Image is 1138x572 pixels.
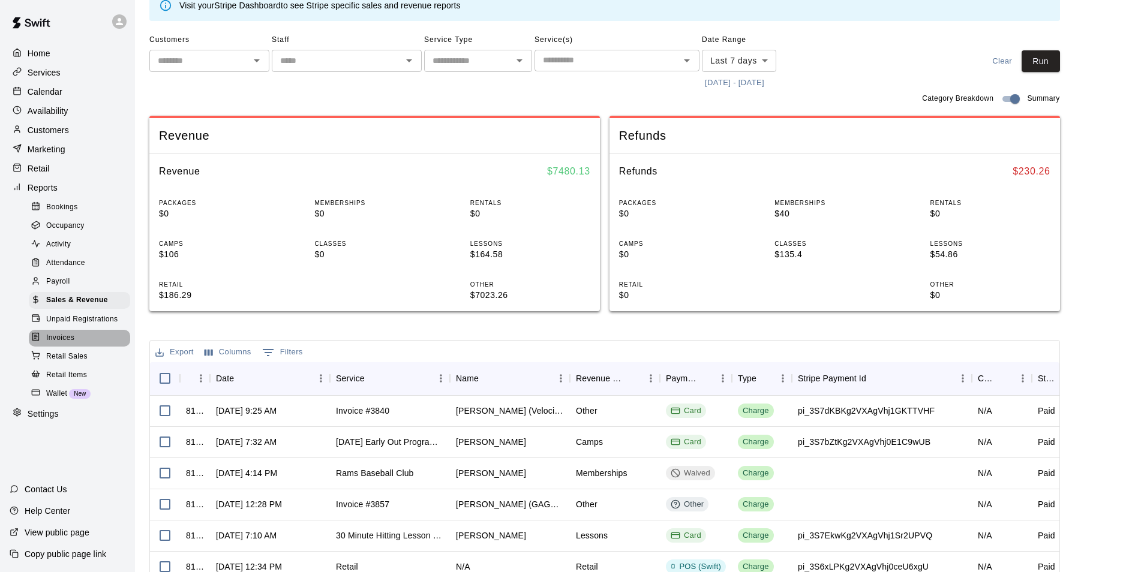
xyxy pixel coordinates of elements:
[365,370,382,387] button: Sort
[1038,498,1055,510] div: Paid
[336,498,389,510] div: Invoice #3857
[456,405,564,417] div: Andy Braun (Velocity Baseball)
[972,362,1032,395] div: Coupon
[456,498,564,510] div: Alex Weigel (GAGSA)
[216,436,277,448] div: Sep 15, 2025, 7:32 AM
[671,436,701,448] div: Card
[10,179,125,197] a: Reports
[619,207,739,220] p: $0
[46,276,70,288] span: Payroll
[186,405,204,417] div: 816841
[671,468,710,479] div: Waived
[336,405,389,417] div: Invoice #3840
[930,248,1050,261] p: $54.86
[774,248,894,261] p: $135.4
[619,248,739,261] p: $0
[743,405,769,417] div: Charge
[619,289,739,302] p: $0
[1038,405,1055,417] div: Paid
[28,143,65,155] p: Marketing
[1038,436,1055,448] div: Paid
[192,369,210,387] button: Menu
[732,362,792,395] div: Type
[576,405,597,417] div: Other
[774,207,894,220] p: $40
[314,207,434,220] p: $0
[29,236,135,254] a: Activity
[29,236,130,253] div: Activity
[401,52,418,69] button: Open
[978,498,992,510] div: N/A
[216,467,277,479] div: Sep 14, 2025, 4:14 PM
[25,505,70,517] p: Help Center
[159,128,590,144] span: Revenue
[930,239,1050,248] p: LESSONS
[978,529,992,541] div: N/A
[743,468,769,479] div: Charge
[535,31,699,50] span: Service(s)
[186,436,204,448] div: 816637
[186,529,204,541] div: 814809
[46,332,74,344] span: Invoices
[159,289,279,302] p: $186.29
[10,83,125,101] a: Calendar
[29,198,135,216] a: Bookings
[10,140,125,158] a: Marketing
[29,273,135,291] a: Payroll
[792,362,972,395] div: Stripe Payment Id
[470,198,590,207] p: RENTALS
[922,93,993,105] span: Category Breakdown
[314,248,434,261] p: $0
[619,128,1050,144] span: Refunds
[28,105,68,117] p: Availability
[576,467,627,479] div: Memberships
[336,436,444,448] div: Wednesday Early Out Program - Ultimate Athlete Challenge (October)
[25,548,106,560] p: Copy public page link
[28,182,58,194] p: Reports
[46,220,85,232] span: Occupancy
[798,529,932,541] div: pi_3S7EkwKg2VXAgVhj1Sr2UPVQ
[671,405,701,417] div: Card
[576,436,603,448] div: Camps
[743,499,769,510] div: Charge
[774,369,792,387] button: Menu
[180,362,210,395] div: InvoiceId
[29,348,130,365] div: Retail Sales
[714,369,732,387] button: Menu
[702,74,767,92] button: [DATE] - [DATE]
[312,369,330,387] button: Menu
[678,52,695,69] button: Open
[10,159,125,177] div: Retail
[29,311,130,328] div: Unpaid Registrations
[29,216,135,235] a: Occupancy
[997,370,1014,387] button: Sort
[456,529,526,541] div: Cheyenne Johnson
[450,362,570,395] div: Name
[660,362,732,395] div: Payment Method
[798,362,866,395] div: Stripe Payment Id
[336,467,414,479] div: Rams Baseball Club
[28,86,62,98] p: Calendar
[738,362,756,395] div: Type
[619,239,739,248] p: CAMPS
[930,280,1050,289] p: OTHER
[978,467,992,479] div: N/A
[29,254,135,273] a: Attendance
[619,198,739,207] p: PACKAGES
[756,370,773,387] button: Sort
[46,369,87,381] span: Retail Items
[29,273,130,290] div: Payroll
[10,121,125,139] div: Customers
[159,207,279,220] p: $0
[456,436,526,448] div: Jana Galbreath
[456,467,526,479] div: Kayla Strawn
[152,343,197,362] button: Export
[1038,467,1055,479] div: Paid
[619,164,657,179] h6: Refunds
[866,370,883,387] button: Sort
[10,64,125,82] a: Services
[330,362,450,395] div: Service
[25,483,67,495] p: Contact Us
[666,362,697,395] div: Payment Method
[216,529,277,541] div: Sep 14, 2025, 7:10 AM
